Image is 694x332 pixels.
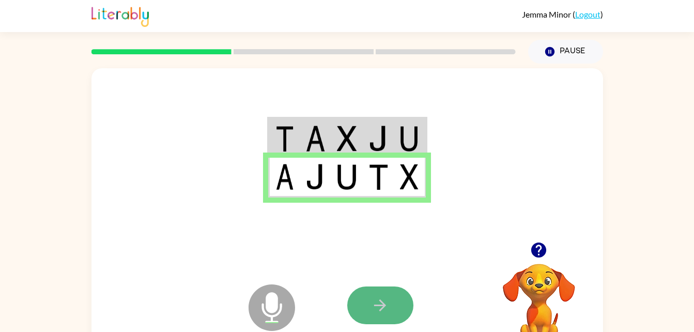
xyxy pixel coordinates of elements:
img: Literably [91,4,149,27]
img: j [305,164,325,190]
span: Jemma Minor [522,9,573,19]
img: u [337,164,357,190]
img: a [305,126,325,152]
img: u [400,126,419,152]
img: x [337,126,357,152]
div: ( ) [522,9,603,19]
button: Pause [528,40,603,64]
img: t [275,126,294,152]
img: t [368,164,388,190]
a: Logout [575,9,600,19]
img: a [275,164,294,190]
img: j [368,126,388,152]
img: x [400,164,419,190]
